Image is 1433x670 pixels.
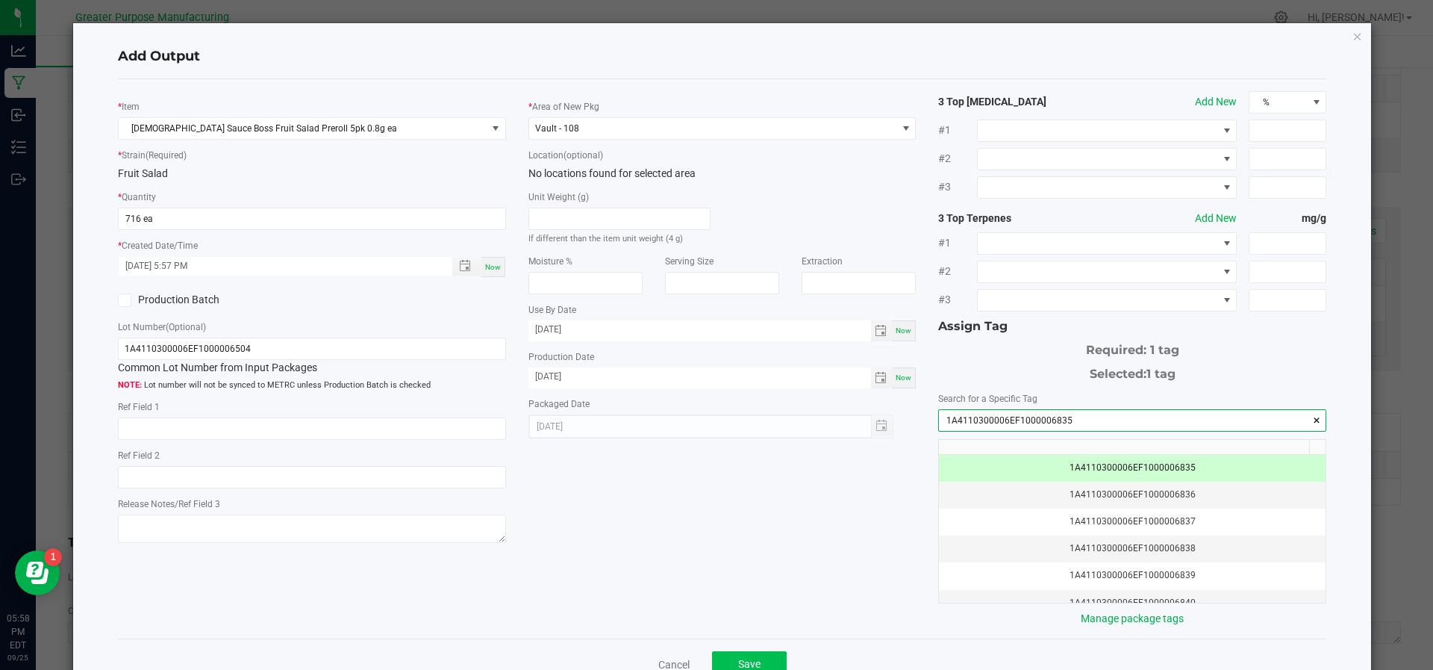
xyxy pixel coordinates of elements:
[528,190,589,204] label: Unit Weight (g)
[122,149,187,162] label: Strain
[938,179,977,195] span: #3
[119,118,487,139] span: [DEMOGRAPHIC_DATA] Sauce Boss Fruit Salad Preroll 5pk 0.8g ea
[948,461,1317,475] div: 1A4110300006EF1000006835
[119,257,437,276] input: Created Datetime
[938,211,1093,226] strong: 3 Top Terpenes
[1146,367,1176,381] span: 1 tag
[948,596,1317,610] div: 1A4110300006EF1000006840
[532,100,599,114] label: Area of New Pkg
[977,261,1237,283] span: NO DATA FOUND
[948,488,1317,502] div: 1A4110300006EF1000006836
[122,239,198,252] label: Created Date/Time
[528,149,603,162] label: Location
[44,548,62,566] iframe: Resource center unread badge
[118,167,168,179] span: Fruit Salad
[528,350,594,364] label: Production Date
[535,123,579,134] span: Vault - 108
[738,658,761,670] span: Save
[1312,413,1321,428] span: clear
[938,292,977,308] span: #3
[938,235,977,251] span: #1
[146,150,187,161] span: (Required)
[938,122,977,138] span: #1
[977,120,1237,142] span: NO DATA FOUND
[15,550,60,595] iframe: Resource center
[938,264,977,279] span: #2
[118,449,160,462] label: Ref Field 2
[1249,211,1326,226] strong: mg/g
[938,335,1326,359] div: Required: 1 tag
[871,367,893,388] span: Toggle calendar
[528,167,696,179] span: No locations found for selected area
[896,326,911,335] span: Now
[977,148,1237,170] span: NO DATA FOUND
[871,320,893,341] span: Toggle calendar
[118,292,301,308] label: Production Batch
[122,190,156,204] label: Quantity
[528,367,871,386] input: Date
[118,47,1327,66] h4: Add Output
[528,397,590,411] label: Packaged Date
[948,568,1317,583] div: 1A4110300006EF1000006839
[452,257,481,276] span: Toggle popup
[1195,211,1237,226] button: Add New
[118,497,220,511] label: Release Notes/Ref Field 3
[563,150,603,161] span: (optional)
[938,392,1037,406] label: Search for a Specific Tag
[118,338,506,376] div: Common Lot Number from Input Packages
[166,322,206,332] span: (Optional)
[118,379,506,392] span: Lot number will not be synced to METRC unless Production Batch is checked
[938,317,1326,335] div: Assign Tag
[948,515,1317,529] div: 1A4110300006EF1000006837
[948,542,1317,556] div: 1A4110300006EF1000006838
[485,263,501,271] span: Now
[122,100,140,114] label: Item
[802,255,843,268] label: Extraction
[665,255,714,268] label: Serving Size
[118,400,160,414] label: Ref Field 1
[528,303,576,317] label: Use By Date
[1249,92,1307,113] span: %
[938,151,977,167] span: #2
[977,176,1237,199] span: NO DATA FOUND
[896,373,911,382] span: Now
[1195,94,1237,110] button: Add New
[528,320,871,339] input: Date
[528,255,572,268] label: Moisture %
[938,359,1326,383] div: Selected:
[977,289,1237,311] span: NO DATA FOUND
[118,320,206,334] label: Lot Number
[938,94,1093,110] strong: 3 Top [MEDICAL_DATA]
[977,232,1237,255] span: NO DATA FOUND
[528,234,683,244] small: If different than the item unit weight (4 g)
[1081,612,1184,624] a: Manage package tags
